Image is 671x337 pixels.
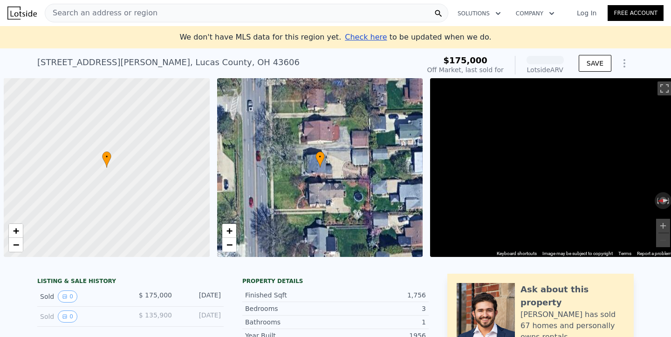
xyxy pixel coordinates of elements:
[432,245,463,257] a: Open this area in Google Maps (opens a new window)
[345,33,387,41] span: Check here
[245,317,335,327] div: Bathrooms
[542,251,613,256] span: Image may be subject to copyright
[37,277,224,287] div: LISTING & SALE HISTORY
[13,239,19,250] span: −
[497,250,537,257] button: Keyboard shortcuts
[226,239,232,250] span: −
[222,224,236,238] a: Zoom in
[520,283,624,309] div: Ask about this property
[245,304,335,313] div: Bedrooms
[222,238,236,252] a: Zoom out
[618,251,631,256] a: Terms (opens in new tab)
[58,290,77,303] button: View historical data
[139,311,172,319] span: $ 135,900
[7,7,37,20] img: Lotside
[102,153,111,161] span: •
[450,5,508,22] button: Solutions
[9,238,23,252] a: Zoom out
[508,5,562,22] button: Company
[566,8,608,18] a: Log In
[315,151,325,168] div: •
[335,304,426,313] div: 3
[40,310,123,323] div: Sold
[245,290,335,300] div: Finished Sqft
[443,55,487,65] span: $175,000
[656,219,670,233] button: Zoom in
[315,153,325,161] span: •
[102,151,111,168] div: •
[139,291,172,299] span: $ 175,000
[615,54,634,73] button: Show Options
[432,245,463,257] img: Google
[9,224,23,238] a: Zoom in
[45,7,157,19] span: Search an address or region
[58,310,77,323] button: View historical data
[335,290,426,300] div: 1,756
[40,290,123,303] div: Sold
[13,225,19,236] span: +
[579,55,611,72] button: SAVE
[179,32,491,43] div: We don't have MLS data for this region yet.
[656,233,670,247] button: Zoom out
[179,310,221,323] div: [DATE]
[427,65,504,74] div: Off Market, last sold for
[345,32,491,43] div: to be updated when we do.
[608,5,664,21] a: Free Account
[226,225,232,236] span: +
[179,290,221,303] div: [DATE]
[242,277,429,285] div: Property details
[527,65,564,74] div: Lotside ARV
[37,56,300,69] div: [STREET_ADDRESS][PERSON_NAME] , Lucas County , OH 43606
[655,192,660,209] button: Rotate counterclockwise
[335,317,426,327] div: 1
